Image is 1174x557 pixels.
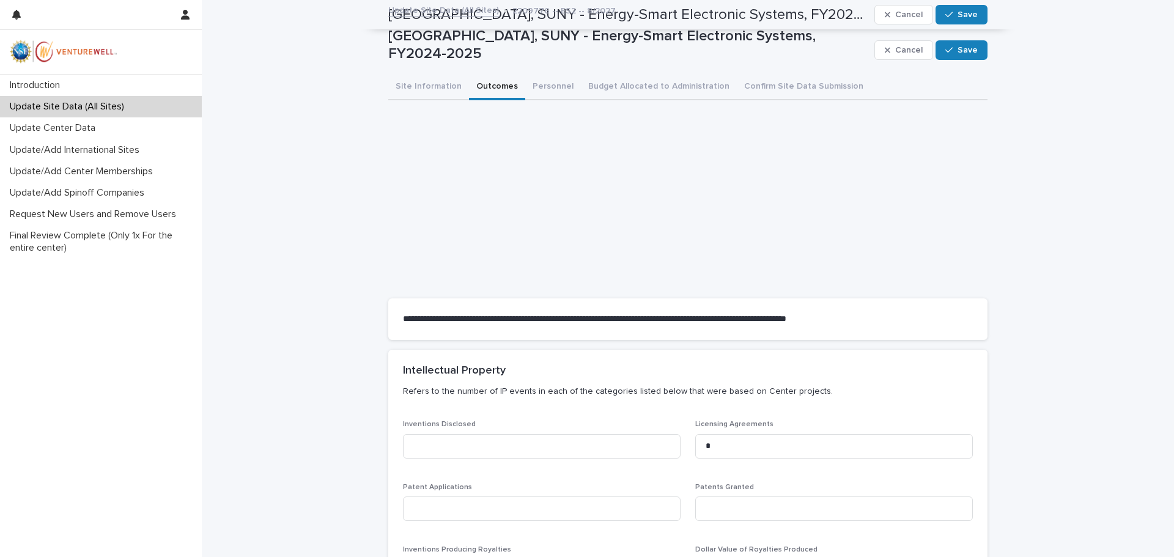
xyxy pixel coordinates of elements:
a: Update Site Data (All Sites) [388,2,499,17]
span: Save [958,46,978,54]
p: Final Review Complete (Only 1x For the entire center) [5,230,202,253]
span: Patent Applications [403,484,472,491]
button: Personnel [525,75,581,100]
h2: Intellectual Property [403,364,506,378]
button: Site Information [388,75,469,100]
p: Refers to the number of IP events in each of the categories listed below that were based on Cente... [403,386,968,397]
span: Dollar Value of Royalties Produced [695,546,818,553]
p: Update Center Data [5,122,105,134]
span: Patents Granted [695,484,754,491]
p: Request New Users and Remove Users [5,208,186,220]
p: Update Site Data (All Sites) [5,101,134,113]
img: mWhVGmOKROS2pZaMU8FQ [10,40,117,64]
p: [GEOGRAPHIC_DATA], SUNY - Energy-Smart Electronic Systems, FY2024-2025 [388,28,869,63]
p: 2209776 -- ES2 -- 8/2027 [512,3,616,17]
p: Update/Add Spinoff Companies [5,187,154,199]
span: Inventions Disclosed [403,421,476,428]
button: Budget Allocated to Administration [581,75,737,100]
p: Update/Add International Sites [5,144,149,156]
button: Save [936,40,988,60]
button: Cancel [874,40,933,60]
p: Introduction [5,79,70,91]
span: Inventions Producing Royalties [403,546,511,553]
button: Outcomes [469,75,525,100]
span: Licensing Agreements [695,421,773,428]
span: Cancel [895,46,923,54]
button: Confirm Site Data Submission [737,75,871,100]
p: Update/Add Center Memberships [5,166,163,177]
